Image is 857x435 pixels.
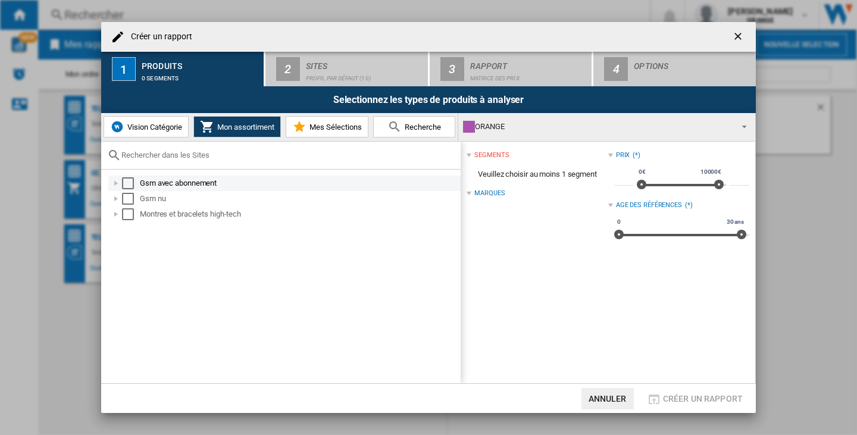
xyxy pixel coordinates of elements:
[474,151,509,160] div: segments
[581,388,634,409] button: Annuler
[125,31,193,43] h4: Créer un rapport
[467,163,608,186] span: Veuillez choisir au moins 1 segment
[616,201,682,210] div: Age des références
[121,151,455,159] input: Rechercher dans les Sites
[663,394,743,403] span: Créer un rapport
[112,57,136,81] div: 1
[140,208,459,220] div: Montres et bracelets high-tech
[306,69,423,82] div: Profil par défaut (10)
[142,57,259,69] div: Produits
[122,208,140,220] md-checkbox: Select
[402,123,441,132] span: Recherche
[110,120,124,134] img: wiser-icon-blue.png
[637,167,648,177] span: 0€
[104,116,189,137] button: Vision Catégorie
[699,167,723,177] span: 10000€
[140,193,459,205] div: Gsm nu
[470,57,587,69] div: Rapport
[122,177,140,189] md-checkbox: Select
[193,116,281,137] button: Mon assortiment
[727,25,751,49] button: getI18NText('BUTTONS.CLOSE_DIALOG')
[604,57,628,81] div: 4
[634,57,751,69] div: Options
[276,57,300,81] div: 2
[440,57,464,81] div: 3
[593,52,756,86] button: 4 Options
[430,52,593,86] button: 3 Rapport Matrice des prix
[615,217,623,227] span: 0
[463,118,731,135] div: ORANGE
[470,69,587,82] div: Matrice des prix
[122,193,140,205] md-checkbox: Select
[142,69,259,82] div: 0 segments
[643,388,746,409] button: Créer un rapport
[474,189,505,198] div: Marques
[306,57,423,69] div: Sites
[373,116,455,137] button: Recherche
[214,123,274,132] span: Mon assortiment
[140,177,459,189] div: Gsm avec abonnement
[124,123,182,132] span: Vision Catégorie
[732,30,746,45] ng-md-icon: getI18NText('BUTTONS.CLOSE_DIALOG')
[286,116,368,137] button: Mes Sélections
[616,151,630,160] div: Prix
[725,217,746,227] span: 30 ans
[265,52,429,86] button: 2 Sites Profil par défaut (10)
[306,123,362,132] span: Mes Sélections
[101,86,756,113] div: Selectionnez les types de produits à analyser
[101,52,265,86] button: 1 Produits 0 segments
